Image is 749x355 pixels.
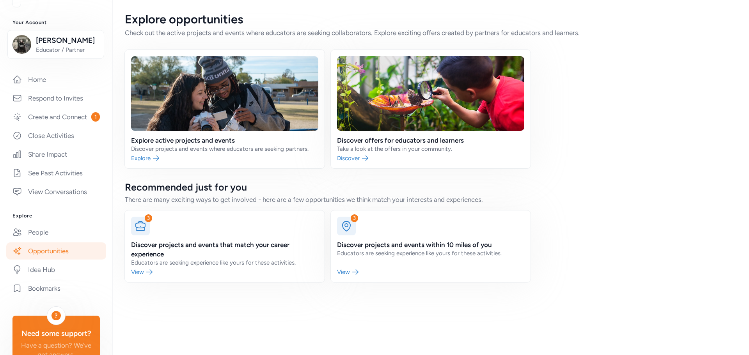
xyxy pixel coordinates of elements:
[125,12,737,26] div: Explore opportunities
[12,213,100,219] h3: Explore
[6,261,106,278] a: Idea Hub
[125,195,737,204] div: There are many exciting ways to get involved - here are a few opportunities we think match your i...
[91,112,100,122] span: 1
[125,181,737,193] div: Recommended just for you
[145,214,152,222] div: 3
[6,242,106,260] a: Opportunities
[51,311,61,320] div: ?
[6,71,106,88] a: Home
[6,146,106,163] a: Share Impact
[19,328,94,339] div: Need some support?
[36,35,99,46] span: [PERSON_NAME]
[36,46,99,54] span: Educator / Partner
[6,108,106,125] a: Create and Connect1
[6,164,106,182] a: See Past Activities
[6,224,106,241] a: People
[6,183,106,200] a: View Conversations
[7,30,104,59] button: [PERSON_NAME]Educator / Partner
[351,214,358,222] div: 3
[6,280,106,297] a: Bookmarks
[12,19,100,26] h3: Your Account
[6,90,106,107] a: Respond to Invites
[6,127,106,144] a: Close Activities
[125,28,737,37] div: Check out the active projects and events where educators are seeking collaborators. Explore excit...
